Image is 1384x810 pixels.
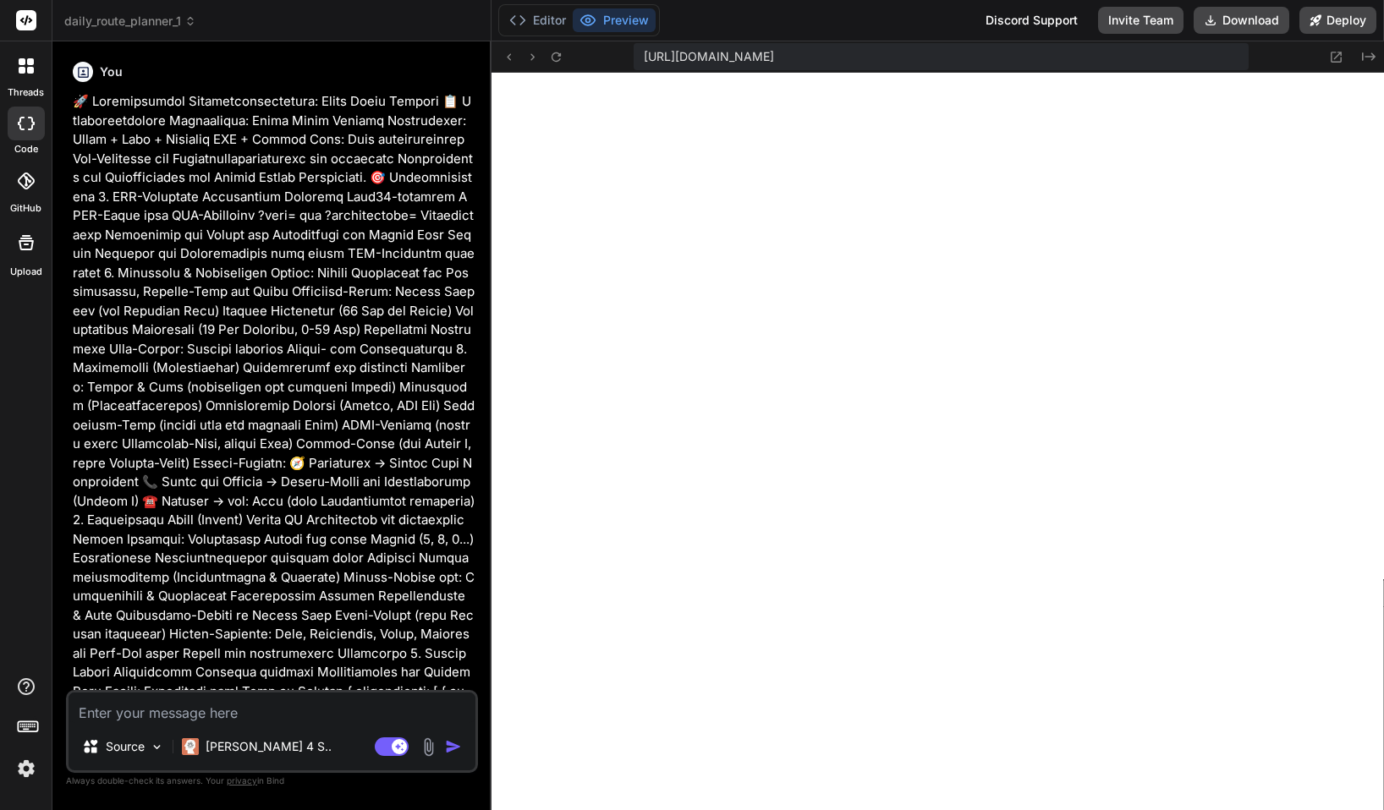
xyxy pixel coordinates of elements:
[100,63,123,80] h6: You
[10,265,42,279] label: Upload
[975,7,1088,34] div: Discord Support
[106,738,145,755] p: Source
[227,775,257,785] span: privacy
[503,8,573,32] button: Editor
[1098,7,1184,34] button: Invite Team
[419,737,438,757] img: attachment
[206,738,332,755] p: [PERSON_NAME] 4 S..
[64,13,196,30] span: daily_route_planner_1
[644,48,774,65] span: [URL][DOMAIN_NAME]
[8,85,44,100] label: threads
[1299,7,1376,34] button: Deploy
[14,142,38,156] label: code
[182,738,199,755] img: Claude 4 Sonnet
[573,8,656,32] button: Preview
[492,73,1384,810] iframe: Preview
[12,754,41,783] img: settings
[150,740,164,754] img: Pick Models
[445,738,462,755] img: icon
[66,773,478,789] p: Always double-check its answers. Your in Bind
[10,201,41,216] label: GitHub
[1194,7,1289,34] button: Download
